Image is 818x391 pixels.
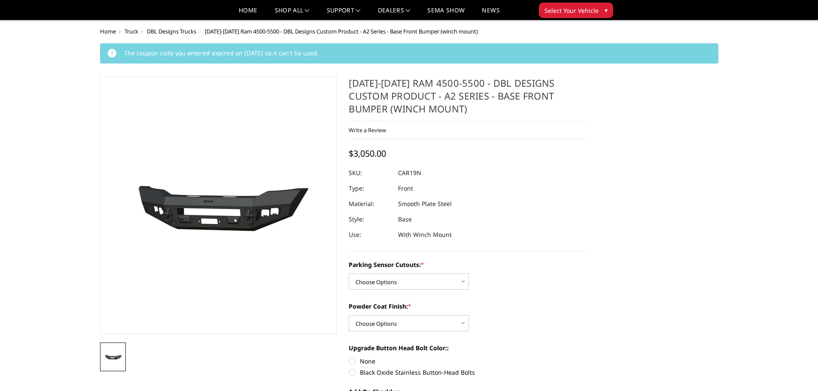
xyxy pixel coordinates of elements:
a: Home [239,7,257,20]
label: Upgrade Button Head Bolt Color:: [349,343,586,352]
a: shop all [275,7,310,20]
label: None [349,357,586,366]
dd: CAR19N [398,165,421,181]
dd: With Winch Mount [398,227,452,242]
dt: Style: [349,212,392,227]
span: The coupon code you entered expired on [DATE] so it can't be used. [124,49,319,57]
a: SEMA Show [427,7,465,20]
dt: Use: [349,227,392,242]
a: Home [100,27,116,35]
dt: Type: [349,181,392,196]
dd: Base [398,212,412,227]
span: Select Your Vehicle [544,6,599,15]
a: DBL Designs Trucks [147,27,196,35]
dt: SKU: [349,165,392,181]
dd: Smooth Plate Steel [398,196,452,212]
label: Parking Sensor Cutouts: [349,260,586,269]
dt: Material: [349,196,392,212]
img: 2019-2025 Ram 4500-5500 - DBL Designs Custom Product - A2 Series - Base Front Bumper (winch mount) [103,352,123,362]
h1: [DATE]-[DATE] Ram 4500-5500 - DBL Designs Custom Product - A2 Series - Base Front Bumper (winch m... [349,76,586,121]
a: 2019-2025 Ram 4500-5500 - DBL Designs Custom Product - A2 Series - Base Front Bumper (winch mount) [100,76,337,334]
a: Truck [125,27,138,35]
a: Dealers [378,7,411,20]
a: Support [327,7,361,20]
span: [DATE]-[DATE] Ram 4500-5500 - DBL Designs Custom Product - A2 Series - Base Front Bumper (winch m... [205,27,478,35]
label: Black Oxide Stainless Button-Head Bolts [349,368,586,377]
a: News [482,7,499,20]
a: Write a Review [349,126,386,134]
button: Select Your Vehicle [539,3,613,18]
dd: Front [398,181,413,196]
label: Powder Coat Finish: [349,302,586,311]
span: ▾ [605,6,608,15]
span: $3,050.00 [349,148,386,159]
